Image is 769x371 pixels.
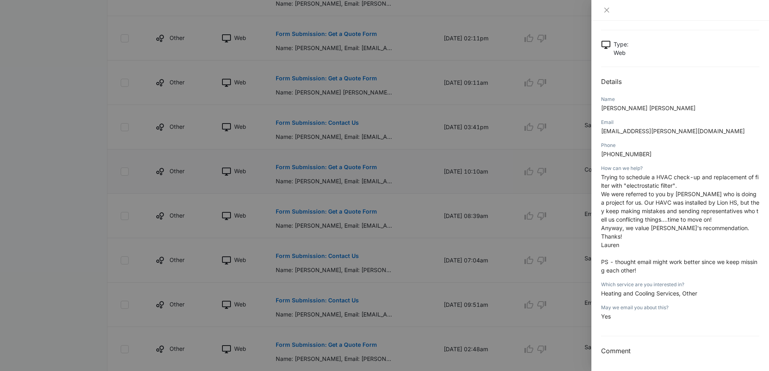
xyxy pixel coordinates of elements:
div: Email [601,119,759,126]
div: Name [601,96,759,103]
span: Yes [601,313,611,320]
h3: Comment [601,346,759,356]
span: We were referred to you by [PERSON_NAME] who is doing a project for us. Our HAVC was installed by... [601,191,759,223]
div: Phone [601,142,759,149]
span: Thanks! [601,233,622,240]
h2: Details [601,77,759,86]
span: Anyway, we value [PERSON_NAME]'s recommendation. [601,224,749,231]
span: [PERSON_NAME] [PERSON_NAME] [601,105,696,111]
div: Which service are you interested in? [601,281,759,288]
span: [PHONE_NUMBER] [601,151,652,157]
span: Trying to schedule a HVAC check-up and replacement of filter with "electrostatic filter". [601,174,759,189]
div: How can we help? [601,165,759,172]
span: PS - thought email might work better since we keep missing each other! [601,258,757,274]
button: Close [601,6,612,14]
span: [EMAIL_ADDRESS][PERSON_NAME][DOMAIN_NAME] [601,128,745,134]
div: May we email you about this? [601,304,759,311]
p: Type : [614,40,629,48]
span: Heating and Cooling Services, Other [601,290,697,297]
p: Web [614,48,629,57]
span: Lauren [601,241,619,248]
span: close [603,7,610,13]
